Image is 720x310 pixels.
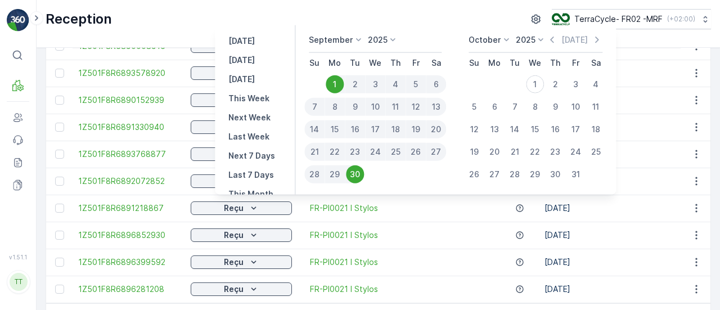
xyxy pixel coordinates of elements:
div: 3 [365,75,385,93]
div: 11 [385,98,406,116]
div: 27 [485,165,503,183]
div: 10 [365,98,385,116]
p: Reçu [224,230,244,241]
div: 1 [526,75,544,93]
td: [DATE] [539,195,712,222]
div: 2 [546,75,564,93]
th: Wednesday [365,53,385,73]
th: Friday [406,53,426,73]
th: Thursday [545,53,565,73]
button: Last Week [224,130,274,143]
button: TT [7,263,29,301]
span: 1Z501F8R6893768877 [78,149,179,160]
p: This Month [228,188,273,200]
td: [DATE] [539,168,712,195]
div: 13 [426,98,446,116]
div: 30 [346,165,364,183]
div: 1 [326,75,344,93]
div: Toggle Row Selected [55,123,64,132]
div: 9 [345,98,365,116]
a: FR-PI0021 I Stylos [310,257,378,268]
p: October [469,34,501,46]
button: Reçu [191,93,292,107]
div: Toggle Row Selected [55,69,64,78]
p: Reception [46,10,112,28]
th: Monday [325,53,345,73]
div: 14 [304,120,325,138]
button: Last 7 Days [224,168,278,182]
th: Saturday [586,53,606,73]
a: FR-PI0021 I Stylos [310,203,378,214]
div: 31 [566,165,584,183]
p: 2025 [516,34,535,46]
div: 30 [546,165,564,183]
button: Next Week [224,111,275,124]
div: 2 [345,75,365,93]
div: 19 [465,143,483,161]
div: 29 [526,165,544,183]
div: 7 [506,98,524,116]
p: Reçu [224,284,244,295]
div: 16 [546,120,564,138]
p: [DATE] [228,35,255,47]
div: 23 [546,143,564,161]
div: 28 [304,165,325,183]
a: 1Z501F8R6896281208 [78,284,179,295]
th: Thursday [385,53,406,73]
td: [DATE] [539,114,712,141]
p: This Week [228,93,269,104]
p: Last 7 Days [228,169,274,181]
div: 21 [304,143,325,161]
th: Friday [565,53,586,73]
button: This Month [224,187,278,201]
img: terracycle.png [552,13,570,25]
a: 1Z501F8R6892072852 [78,176,179,187]
th: Tuesday [345,53,365,73]
div: 4 [587,75,605,93]
div: 20 [485,143,503,161]
div: 19 [406,120,426,138]
div: 9 [546,98,564,116]
p: Reçu [224,203,244,214]
p: Reçu [224,257,244,268]
div: 18 [587,120,605,138]
img: logo [7,9,29,32]
a: 1Z501F8R6893578920 [78,68,179,79]
a: FR-PI0021 I Stylos [310,230,378,241]
a: FR-PI0021 I Stylos [310,284,378,295]
div: 7 [304,98,325,116]
a: 1Z501F8R6890152939 [78,95,179,106]
button: Next 7 Days [224,149,280,163]
div: 26 [465,165,483,183]
p: 2025 [368,34,388,46]
p: [DATE] [561,34,588,46]
div: 12 [406,98,426,116]
th: Tuesday [505,53,525,73]
span: v 1.51.1 [7,254,29,260]
button: TerraCycle- FR02 -MRF(+02:00) [552,9,711,29]
div: 12 [465,120,483,138]
div: Toggle Row Selected [55,231,64,240]
div: 8 [526,98,544,116]
div: 4 [385,75,406,93]
div: 24 [566,143,584,161]
p: [DATE] [228,74,255,85]
p: Next 7 Days [228,150,275,161]
button: Reçu [191,120,292,134]
div: 17 [365,120,385,138]
div: 26 [406,143,426,161]
div: 24 [365,143,385,161]
div: 16 [345,120,365,138]
a: 1Z501F8R6896852930 [78,230,179,241]
div: 14 [506,120,524,138]
p: Next Week [228,112,271,123]
div: 25 [587,143,605,161]
div: 25 [385,143,406,161]
div: 28 [506,165,524,183]
div: 22 [526,143,544,161]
